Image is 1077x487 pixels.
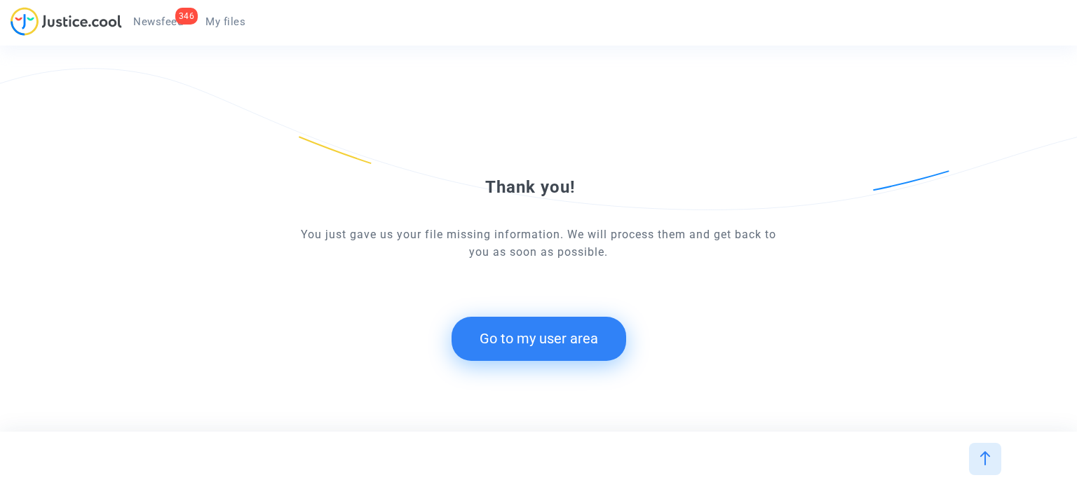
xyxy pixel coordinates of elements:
img: jc-logo.svg [11,7,122,36]
div: 346 [175,8,198,25]
a: 346Newsfeed [122,11,194,32]
span: Newsfeed [133,15,183,28]
a: My files [194,11,257,32]
span: My files [205,15,245,28]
